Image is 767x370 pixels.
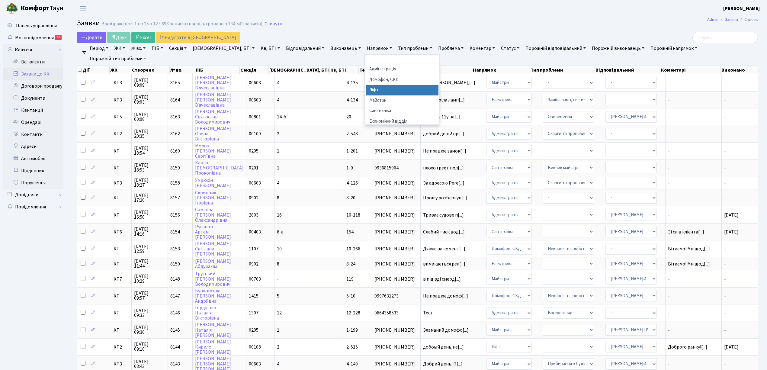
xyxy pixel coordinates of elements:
a: Заявки [725,16,738,23]
li: Адміністрація [366,64,438,75]
span: - [668,98,719,102]
span: [DATE] 10:29 [134,274,165,284]
span: 8165 [170,79,180,86]
span: 12 [277,310,282,316]
span: [PHONE_NUMBER] [374,149,418,153]
th: Напрямок [472,66,530,74]
a: Контакти [3,128,63,140]
span: - [724,130,726,137]
span: 1-199 [346,327,358,333]
span: КТ3 [114,362,129,366]
span: 0205 [249,148,258,154]
span: 8153 [170,246,180,252]
span: 8150 [170,261,180,267]
span: - [724,165,726,171]
a: Договори продажу [3,80,63,92]
span: 154 [346,229,354,235]
span: - [668,166,719,170]
a: Додати [77,32,106,43]
span: - [668,294,719,298]
span: 0997631273 [374,294,418,298]
span: [PHONE_NUMBER] [374,362,418,366]
span: Таун [21,3,63,14]
a: [PERSON_NAME][PERSON_NAME]В'ячеславівна [195,74,231,91]
a: [PERSON_NAME]ОленаВікторівна [195,125,231,142]
th: Кв, БТІ [330,66,359,74]
span: [PHONE_NUMBER] [374,328,418,333]
a: Порожній виконавець [589,43,647,53]
span: [DATE] 09:03 [134,95,165,105]
span: 20 [346,114,351,120]
a: Період [87,43,111,53]
span: 119 [346,276,354,282]
span: 1107 [249,246,258,252]
span: 14-б [277,114,286,120]
a: Порожній відповідальний [523,43,588,53]
span: 1-201 [346,148,358,154]
th: Проблема [407,66,472,74]
span: - [668,80,719,85]
span: КТ [114,246,129,251]
th: Секція [240,66,269,74]
a: Напрямок [364,43,394,53]
nav: breadcrumb [698,13,767,26]
li: Список [738,16,758,23]
a: Повідомлення [3,201,63,213]
span: 8148 [170,276,180,282]
span: КТ [114,262,129,266]
span: КТ7 [114,277,129,282]
a: Скрипник[PERSON_NAME]Ігорівна [195,189,231,206]
span: добрий день! пр[...] [423,130,464,137]
span: 4 [277,180,279,186]
span: 8143 [170,361,180,367]
span: - [668,362,719,366]
span: 1307 [249,310,258,316]
a: [PERSON_NAME] [723,5,760,12]
span: [PHONE_NUMBER] [374,131,418,136]
a: ПІБ [149,43,165,53]
span: [DATE] 09:09 [134,78,165,88]
span: - [668,195,719,200]
span: КТ [114,310,129,315]
span: Прошу розблокув[...] [423,195,467,201]
span: 00603 [249,97,261,103]
span: - [724,310,726,316]
span: 8163 [170,114,180,120]
th: Створено [131,66,169,74]
a: Бурковська[PERSON_NAME]Андріївна [195,288,231,304]
span: 4 [277,97,279,103]
span: [PHONE_NUMBER] [374,213,418,217]
li: Економічний відділ [366,116,438,127]
span: Зламаний домофо[...] [423,327,469,333]
span: Добрий день. П[...] [423,361,463,367]
li: Майстри [366,95,438,106]
span: [DATE] 12:59 [134,244,165,254]
span: Не працює домоф[...] [423,293,468,299]
a: Клієнти [3,44,63,56]
span: - [668,181,719,185]
span: 00109 [249,130,261,137]
span: КТ [114,213,129,217]
span: 2803 [249,212,258,218]
span: [PHONE_NUMBER] [374,195,418,200]
span: 5-10 [346,293,355,299]
span: - [277,276,279,282]
span: - [724,79,726,86]
span: 0201 [249,165,258,171]
span: КТ2 [114,131,129,136]
span: [DATE] 17:20 [134,193,165,203]
span: [DATE] [724,344,739,350]
a: Відповідальний [284,43,327,53]
span: 8 [277,261,279,267]
span: 4-134 [346,97,358,103]
a: [PERSON_NAME]Світлана[PERSON_NAME] [195,240,231,257]
a: № вх. [129,43,148,53]
span: 8158 [170,180,180,186]
b: Комфорт [21,3,50,13]
span: 8-24 [346,261,355,267]
span: [DATE] 09:30 [134,325,165,335]
span: 8164 [170,97,180,103]
span: Перегоріла ламп[...] [423,97,465,103]
span: - [724,361,726,367]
